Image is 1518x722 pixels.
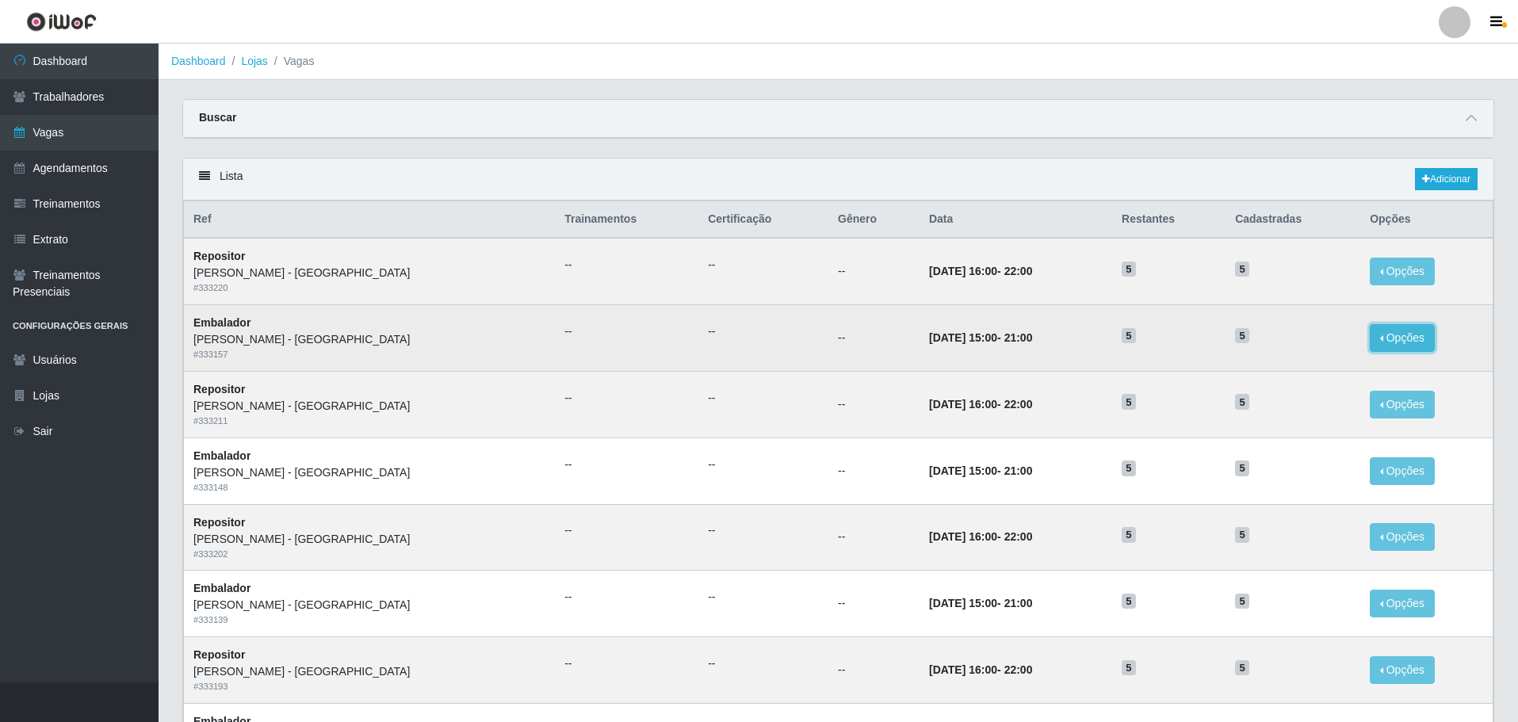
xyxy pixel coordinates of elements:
[929,597,997,609] time: [DATE] 15:00
[268,53,315,70] li: Vagas
[828,637,920,704] td: --
[1004,398,1033,411] time: 22:00
[241,55,267,67] a: Lojas
[1235,262,1249,277] span: 5
[193,449,250,462] strong: Embalador
[929,530,997,543] time: [DATE] 16:00
[1004,530,1033,543] time: 22:00
[929,597,1032,609] strong: -
[564,257,689,273] ul: --
[193,383,245,395] strong: Repositor
[564,589,689,605] ul: --
[828,437,920,504] td: --
[929,530,1032,543] strong: -
[193,250,245,262] strong: Repositor
[929,398,1032,411] strong: -
[193,464,545,481] div: [PERSON_NAME] - [GEOGRAPHIC_DATA]
[1370,258,1435,285] button: Opções
[708,323,819,340] ul: --
[929,663,997,676] time: [DATE] 16:00
[555,201,698,239] th: Trainamentos
[193,481,545,495] div: # 333148
[828,571,920,637] td: --
[929,265,997,277] time: [DATE] 16:00
[1004,597,1033,609] time: 21:00
[1122,527,1136,543] span: 5
[184,201,556,239] th: Ref
[920,201,1112,239] th: Data
[708,457,819,473] ul: --
[1004,265,1033,277] time: 22:00
[564,655,689,672] ul: --
[183,159,1493,201] div: Lista
[171,55,226,67] a: Dashboard
[1370,656,1435,684] button: Opções
[193,316,250,329] strong: Embalador
[193,414,545,428] div: # 333211
[698,201,828,239] th: Certificação
[1370,523,1435,551] button: Opções
[1370,457,1435,485] button: Opções
[193,331,545,348] div: [PERSON_NAME] - [GEOGRAPHIC_DATA]
[708,522,819,539] ul: --
[1122,328,1136,344] span: 5
[1112,201,1225,239] th: Restantes
[193,398,545,414] div: [PERSON_NAME] - [GEOGRAPHIC_DATA]
[1225,201,1360,239] th: Cadastradas
[193,680,545,693] div: # 333193
[193,531,545,548] div: [PERSON_NAME] - [GEOGRAPHIC_DATA]
[708,390,819,407] ul: --
[929,398,997,411] time: [DATE] 16:00
[708,257,819,273] ul: --
[193,516,245,529] strong: Repositor
[193,548,545,561] div: # 333202
[1004,663,1033,676] time: 22:00
[828,371,920,437] td: --
[708,655,819,672] ul: --
[1122,594,1136,609] span: 5
[199,111,236,124] strong: Buscar
[193,265,545,281] div: [PERSON_NAME] - [GEOGRAPHIC_DATA]
[1004,331,1033,344] time: 21:00
[929,331,1032,344] strong: -
[564,323,689,340] ul: --
[193,597,545,613] div: [PERSON_NAME] - [GEOGRAPHIC_DATA]
[564,522,689,539] ul: --
[1370,391,1435,418] button: Opções
[193,663,545,680] div: [PERSON_NAME] - [GEOGRAPHIC_DATA]
[193,582,250,594] strong: Embalador
[929,265,1032,277] strong: -
[828,238,920,304] td: --
[929,464,997,477] time: [DATE] 15:00
[193,648,245,661] strong: Repositor
[193,281,545,295] div: # 333220
[828,305,920,372] td: --
[828,201,920,239] th: Gênero
[1235,460,1249,476] span: 5
[1235,394,1249,410] span: 5
[1370,324,1435,352] button: Opções
[1122,394,1136,410] span: 5
[1360,201,1493,239] th: Opções
[1235,328,1249,344] span: 5
[159,44,1518,80] nav: breadcrumb
[1235,660,1249,676] span: 5
[564,390,689,407] ul: --
[929,464,1032,477] strong: -
[193,613,545,627] div: # 333139
[1235,527,1249,543] span: 5
[708,589,819,605] ul: --
[1122,660,1136,676] span: 5
[828,504,920,571] td: --
[193,348,545,361] div: # 333157
[26,12,97,32] img: CoreUI Logo
[564,457,689,473] ul: --
[1122,460,1136,476] span: 5
[1122,262,1136,277] span: 5
[1370,590,1435,617] button: Opções
[1235,594,1249,609] span: 5
[1004,464,1033,477] time: 21:00
[929,331,997,344] time: [DATE] 15:00
[929,663,1032,676] strong: -
[1415,168,1478,190] a: Adicionar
